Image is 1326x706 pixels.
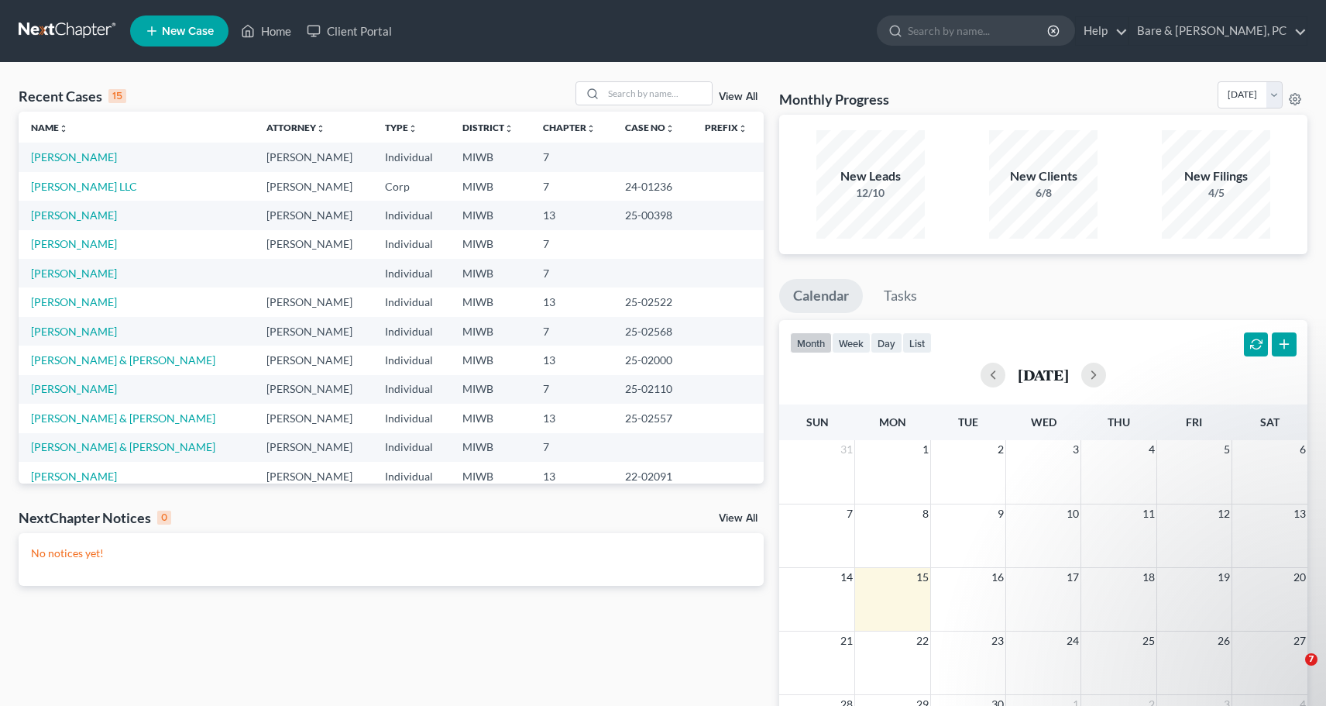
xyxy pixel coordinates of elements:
a: [PERSON_NAME] [31,150,117,164]
a: [PERSON_NAME] [31,267,117,280]
td: [PERSON_NAME] [254,433,372,462]
td: MIWB [450,404,531,432]
td: MIWB [450,172,531,201]
a: [PERSON_NAME] [31,208,117,222]
td: MIWB [450,288,531,316]
td: MIWB [450,462,531,491]
td: 7 [531,317,613,346]
td: 25-02522 [613,288,692,316]
td: 7 [531,172,613,201]
a: View All [719,513,757,524]
td: [PERSON_NAME] [254,230,372,259]
td: [PERSON_NAME] [254,201,372,229]
i: unfold_more [504,124,514,133]
span: 13 [1292,505,1307,523]
td: MIWB [450,143,531,171]
input: Search by name... [603,82,712,105]
div: New Leads [816,167,925,185]
td: MIWB [450,259,531,288]
span: 14 [839,568,854,587]
a: Typeunfold_more [385,122,417,133]
td: 13 [531,462,613,491]
td: Individual [373,201,450,229]
i: unfold_more [316,124,325,133]
td: 25-02557 [613,404,692,432]
span: 31 [839,440,854,459]
a: [PERSON_NAME] & [PERSON_NAME] [31,412,215,425]
a: Home [233,17,299,45]
td: MIWB [450,375,531,404]
a: Chapterunfold_more [543,122,596,133]
span: 2 [996,440,1005,459]
a: Case Nounfold_more [625,122,675,133]
td: MIWB [450,346,531,374]
a: [PERSON_NAME] [31,295,117,308]
td: [PERSON_NAME] [254,143,372,171]
span: 3 [1071,440,1080,459]
td: 7 [531,375,613,404]
span: Sun [806,415,829,429]
td: [PERSON_NAME] [254,317,372,346]
a: [PERSON_NAME] [31,470,117,483]
a: Help [1076,17,1128,45]
a: Attorneyunfold_more [266,122,325,133]
td: Individual [373,288,450,316]
span: 7 [845,505,854,523]
td: [PERSON_NAME] [254,375,372,404]
a: Calendar [779,279,863,313]
span: Mon [879,415,906,429]
td: MIWB [450,433,531,462]
span: Thu [1108,415,1130,429]
i: unfold_more [408,124,417,133]
h2: [DATE] [1018,367,1069,383]
button: day [871,332,902,353]
div: New Filings [1162,167,1270,185]
td: 13 [531,346,613,374]
a: View All [719,91,757,102]
span: 21 [839,632,854,650]
td: Individual [373,404,450,432]
td: Corp [373,172,450,201]
span: 7 [1305,653,1317,666]
iframe: Intercom live chat [1273,653,1311,691]
p: No notices yet! [31,546,751,561]
span: 23 [990,632,1005,650]
span: 8 [921,505,930,523]
a: [PERSON_NAME] [31,237,117,250]
td: [PERSON_NAME] [254,346,372,374]
a: Bare & [PERSON_NAME], PC [1129,17,1307,45]
td: Individual [373,230,450,259]
a: Nameunfold_more [31,122,68,133]
td: MIWB [450,230,531,259]
td: Individual [373,462,450,491]
td: 25-02568 [613,317,692,346]
div: 12/10 [816,185,925,201]
div: 15 [108,89,126,103]
a: [PERSON_NAME] [31,382,117,395]
a: [PERSON_NAME] [31,325,117,338]
td: Individual [373,375,450,404]
i: unfold_more [665,124,675,133]
td: 13 [531,201,613,229]
div: New Clients [989,167,1098,185]
span: 15 [915,568,930,587]
h3: Monthly Progress [779,90,889,108]
td: 25-00398 [613,201,692,229]
div: NextChapter Notices [19,508,171,527]
td: Individual [373,317,450,346]
td: [PERSON_NAME] [254,172,372,201]
td: 25-02110 [613,375,692,404]
td: 13 [531,404,613,432]
button: week [832,332,871,353]
a: [PERSON_NAME] & [PERSON_NAME] [31,440,215,453]
a: Client Portal [299,17,400,45]
td: 24-01236 [613,172,692,201]
input: Search by name... [908,16,1049,45]
i: unfold_more [586,124,596,133]
span: Fri [1186,415,1202,429]
a: Tasks [870,279,931,313]
span: 22 [915,632,930,650]
span: Sat [1260,415,1280,429]
td: 7 [531,433,613,462]
div: 0 [157,511,171,525]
